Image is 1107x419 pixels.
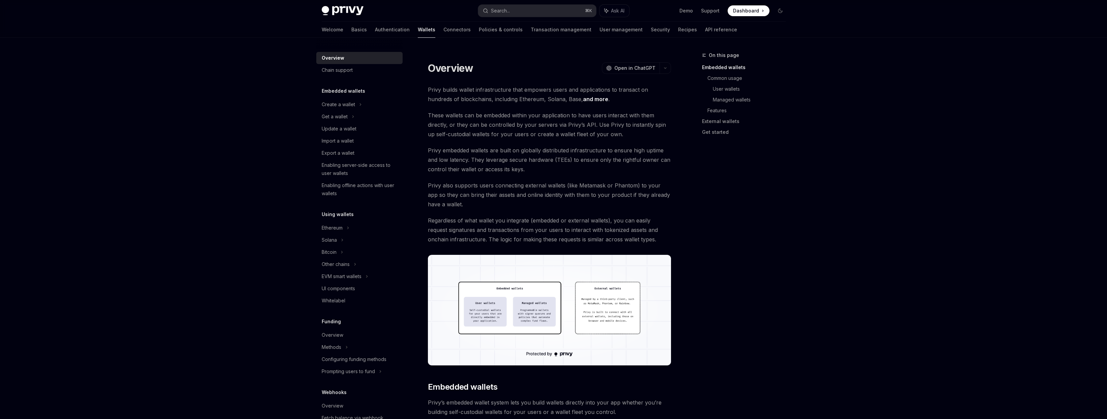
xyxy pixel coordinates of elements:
[600,5,629,17] button: Ask AI
[351,22,367,38] a: Basics
[491,7,510,15] div: Search...
[322,260,350,268] div: Other chains
[709,51,739,59] span: On this page
[428,382,497,392] span: Embedded wallets
[428,62,473,74] h1: Overview
[322,367,375,376] div: Prompting users to fund
[322,161,399,177] div: Enabling server-side access to user wallets
[728,5,769,16] a: Dashboard
[531,22,591,38] a: Transaction management
[375,22,410,38] a: Authentication
[322,388,347,396] h5: Webhooks
[679,7,693,14] a: Demo
[322,181,399,198] div: Enabling offline actions with user wallets
[316,123,403,135] a: Update a wallet
[322,6,363,16] img: dark logo
[316,282,403,295] a: UI components
[428,85,671,104] span: Privy builds wallet infrastructure that empowers users and applications to transact on hundreds o...
[702,116,791,127] a: External wallets
[322,297,345,305] div: Whitelabel
[614,65,656,71] span: Open in ChatGPT
[322,248,337,256] div: Bitcoin
[600,22,643,38] a: User management
[316,179,403,200] a: Enabling offline actions with user wallets
[611,7,624,14] span: Ask AI
[322,343,341,351] div: Methods
[585,8,592,13] span: ⌘ K
[713,84,791,94] a: User wallets
[322,236,337,244] div: Solana
[316,295,403,307] a: Whitelabel
[775,5,786,16] button: Toggle dark mode
[428,255,671,365] img: images/walletoverview.png
[322,355,386,363] div: Configuring funding methods
[322,137,354,145] div: Import a wallet
[322,331,343,339] div: Overview
[322,54,344,62] div: Overview
[713,94,791,105] a: Managed wallets
[702,127,791,138] a: Get started
[651,22,670,38] a: Security
[316,329,403,341] a: Overview
[322,149,354,157] div: Export a wallet
[428,111,671,139] span: These wallets can be embedded within your application to have users interact with them directly, ...
[702,62,791,73] a: Embedded wallets
[707,105,791,116] a: Features
[322,100,355,109] div: Create a wallet
[322,402,343,410] div: Overview
[316,353,403,365] a: Configuring funding methods
[322,318,341,326] h5: Funding
[322,224,343,232] div: Ethereum
[478,5,596,17] button: Search...⌘K
[316,147,403,159] a: Export a wallet
[322,125,356,133] div: Update a wallet
[678,22,697,38] a: Recipes
[316,64,403,76] a: Chain support
[322,210,354,218] h5: Using wallets
[316,400,403,412] a: Overview
[322,87,365,95] h5: Embedded wallets
[322,22,343,38] a: Welcome
[428,216,671,244] span: Regardless of what wallet you integrate (embedded or external wallets), you can easily request si...
[707,73,791,84] a: Common usage
[701,7,720,14] a: Support
[322,272,361,280] div: EVM smart wallets
[733,7,759,14] span: Dashboard
[428,181,671,209] span: Privy also supports users connecting external wallets (like Metamask or Phantom) to your app so t...
[428,146,671,174] span: Privy embedded wallets are built on globally distributed infrastructure to ensure high uptime and...
[418,22,435,38] a: Wallets
[705,22,737,38] a: API reference
[322,285,355,293] div: UI components
[322,113,348,121] div: Get a wallet
[479,22,523,38] a: Policies & controls
[316,159,403,179] a: Enabling server-side access to user wallets
[443,22,471,38] a: Connectors
[316,135,403,147] a: Import a wallet
[583,96,608,103] a: and more
[602,62,660,74] button: Open in ChatGPT
[316,52,403,64] a: Overview
[428,398,671,417] span: Privy’s embedded wallet system lets you build wallets directly into your app whether you’re build...
[322,66,353,74] div: Chain support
